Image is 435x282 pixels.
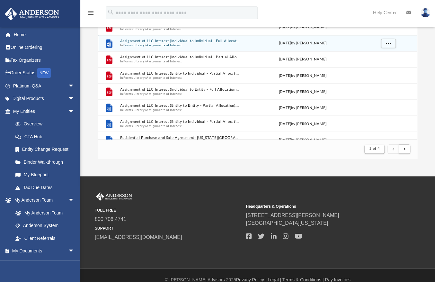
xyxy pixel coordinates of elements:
span: 1 of 4 [369,147,380,150]
span: In [120,91,240,96]
button: Assignments of Interest [146,123,182,128]
button: Forms Library [124,59,145,63]
a: [STREET_ADDRESS][PERSON_NAME] [246,213,339,218]
button: Assignments of Interest [146,59,182,63]
a: [EMAIL_ADDRESS][DOMAIN_NAME] [95,234,182,240]
span: / [145,27,146,31]
div: [DATE] by [PERSON_NAME] [243,88,363,94]
button: More options [381,38,396,48]
button: 1 of 4 [364,145,385,154]
button: Assignments of Interest [146,27,182,31]
button: Assignment of LLC Interest (Individual to Individual - Full Allocation).docx [120,39,240,43]
a: Digital Productsarrow_drop_down [4,92,84,105]
button: Forms Library [124,27,145,31]
a: My Documentsarrow_drop_down [4,245,81,258]
small: TOLL FREE [95,207,241,213]
button: Forms Library [124,91,145,96]
span: arrow_drop_down [68,194,81,207]
span: / [145,123,146,128]
button: Assignment of LLC Interest (Entity to Individual - Partial Allocation).docx [120,119,240,123]
span: / [145,107,146,112]
img: Anderson Advisors Platinum Portal [95,192,133,201]
button: Assignment of LLC Interest (Individual to Individual - Partial Allocation).pdf [120,55,240,59]
a: Platinum Q&Aarrow_drop_down [4,79,84,92]
button: Assignment of LLC Interest (Entity to Individual - Partial Allocation).pdf [120,71,240,75]
a: menu [87,12,94,17]
a: Tax Organizers [4,54,84,67]
div: grid [98,26,417,139]
span: / [145,91,146,96]
div: NEW [37,68,51,78]
button: Assignments of Interest [146,107,182,112]
a: Client Referrals [9,232,81,245]
span: In [120,59,240,63]
i: search [107,9,114,16]
button: Residential Purchase and Sale Agreement- [US_STATE][GEOGRAPHIC_DATA]docx [120,135,240,140]
a: Box [9,257,78,270]
small: SUPPORT [95,225,241,231]
span: In [120,123,240,128]
span: / [145,43,146,47]
span: In [120,75,240,79]
a: Anderson System [9,219,81,232]
button: Forms Library [124,75,145,79]
a: 800.706.4741 [95,216,126,222]
img: Anderson Advisors Platinum Portal [3,8,61,20]
button: Forms Library [124,43,145,47]
span: arrow_drop_down [68,245,81,258]
button: Assignments of Interest [146,43,182,47]
div: [DATE] by [PERSON_NAME] [243,105,363,110]
span: / [145,75,146,79]
a: Home [4,28,84,41]
button: Forms Library [124,123,145,128]
div: [DATE] by [PERSON_NAME] [243,56,363,62]
div: [DATE] by [PERSON_NAME] [243,72,363,78]
a: Binder Walkthrough [9,156,84,168]
button: Assignments of Interest [146,91,182,96]
div: [DATE] by [PERSON_NAME] [243,24,363,30]
a: Tax Due Dates [9,181,84,194]
span: In [120,107,240,112]
div: [DATE] by [PERSON_NAME] [243,121,363,126]
div: [DATE] by [PERSON_NAME] [243,40,363,46]
a: My Anderson Teamarrow_drop_down [4,194,81,207]
a: Entity Change Request [9,143,84,156]
div: [DATE] by [PERSON_NAME] [243,137,363,142]
a: [GEOGRAPHIC_DATA][US_STATE] [246,220,328,226]
a: Order StatusNEW [4,67,84,80]
span: arrow_drop_down [68,105,81,118]
span: In [120,27,240,31]
span: arrow_drop_down [68,92,81,105]
a: Online Ordering [4,41,84,54]
a: My Anderson Team [9,206,78,219]
a: My Blueprint [9,168,81,181]
a: CTA Hub [9,130,84,143]
span: In [120,43,240,47]
button: Forms Library [124,107,145,112]
span: arrow_drop_down [68,79,81,93]
button: Assignment of LLC Interest (Individual to Entity - Full Allocation).pdf [120,87,240,91]
span: / [145,59,146,63]
button: Assignment of LLC Interest (Entity to Entity - Partial Allocation).docx [120,103,240,107]
a: My Entitiesarrow_drop_down [4,105,84,118]
a: Overview [9,118,84,131]
img: User Pic [421,8,430,17]
button: Assignments of Interest [146,75,182,79]
small: Headquarters & Operations [246,204,392,209]
i: menu [87,9,94,17]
